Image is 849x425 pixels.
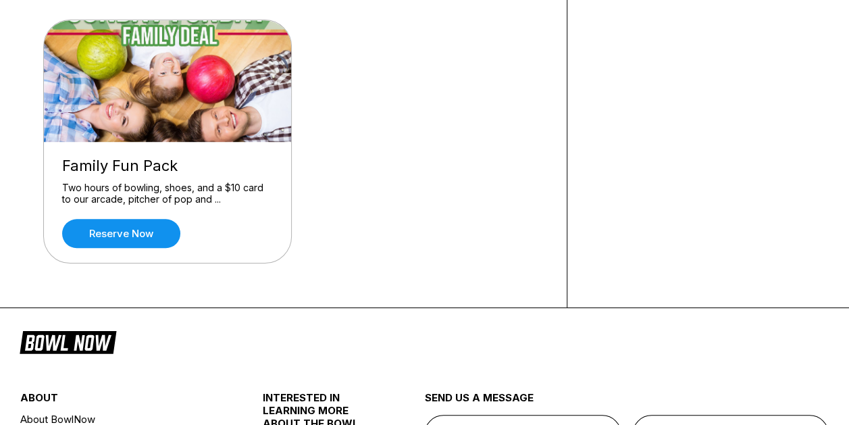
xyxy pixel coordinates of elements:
[20,391,222,411] div: about
[424,391,829,415] div: send us a message
[62,182,273,205] div: Two hours of bowling, shoes, and a $10 card to our arcade, pitcher of pop and ...
[62,157,273,175] div: Family Fun Pack
[62,219,180,248] a: Reserve now
[44,20,292,142] img: Family Fun Pack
